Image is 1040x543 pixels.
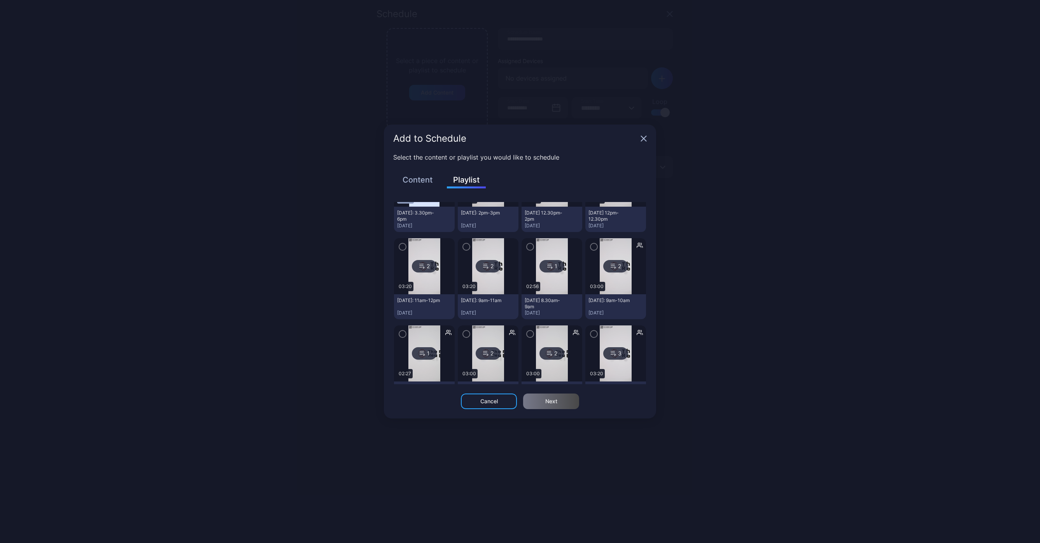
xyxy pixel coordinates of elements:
div: Wednesday: 9am-10am [588,297,631,304]
div: [DATE] [397,310,452,316]
div: 02:27 [397,369,413,378]
div: 02:56 [525,282,540,291]
div: 2 [476,347,501,360]
div: 03:20 [397,282,413,291]
div: 2 [603,260,628,272]
button: Content [398,173,437,186]
button: Cancel [461,394,517,409]
div: [DATE] [588,310,643,316]
div: 03:00 [588,282,605,291]
div: [DATE] [461,310,515,316]
div: Tuesday: 9am-11am [461,297,504,304]
div: Tuesday: 2pm-3pm [461,210,504,216]
div: 1 [539,260,564,272]
div: 03:00 [461,369,478,378]
div: Tuesday: 11am-12pm [397,297,440,304]
div: 03:00 [525,369,541,378]
div: 2 [539,347,564,360]
div: 03:20 [461,282,477,291]
div: 2 [412,260,437,272]
div: Tuesday 12.30pm-2pm [525,210,567,222]
div: 2 [476,260,501,272]
div: 03:20 [588,369,605,378]
div: [DATE] [588,223,643,229]
p: Select the content or playlist you would like to schedule [393,153,647,162]
div: [DATE] [525,223,579,229]
div: Cancel [480,398,498,404]
div: Tuesday 12pm-12.30pm [588,210,631,222]
div: [DATE] [525,310,579,316]
div: 1 [412,347,437,360]
div: [DATE] [461,223,515,229]
div: Add to Schedule [393,134,637,143]
div: Tuesday: 3.30pm-6pm [397,210,440,222]
button: Playlist [447,173,486,188]
div: [DATE] [397,223,452,229]
div: Next [545,398,557,404]
div: Tuesday 8.30am-9am [525,297,567,310]
button: Next [523,394,579,409]
div: 3 [603,347,628,360]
